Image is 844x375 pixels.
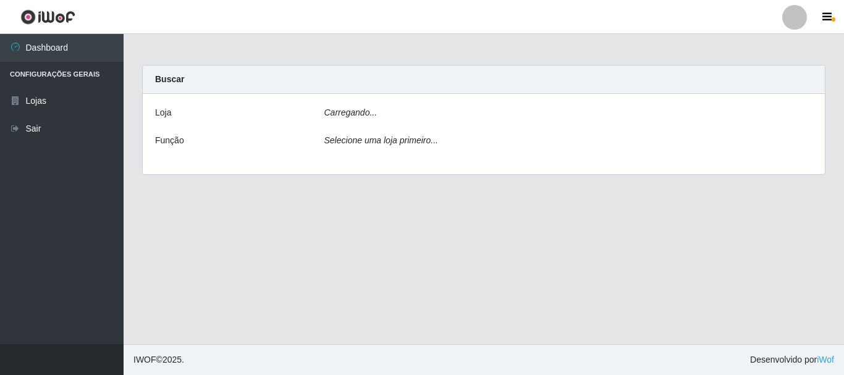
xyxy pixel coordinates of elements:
[155,106,171,119] label: Loja
[750,353,834,366] span: Desenvolvido por
[155,74,184,84] strong: Buscar
[20,9,75,25] img: CoreUI Logo
[133,353,184,366] span: © 2025 .
[155,134,184,147] label: Função
[817,355,834,364] a: iWof
[133,355,156,364] span: IWOF
[324,135,438,145] i: Selecione uma loja primeiro...
[324,107,378,117] i: Carregando...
